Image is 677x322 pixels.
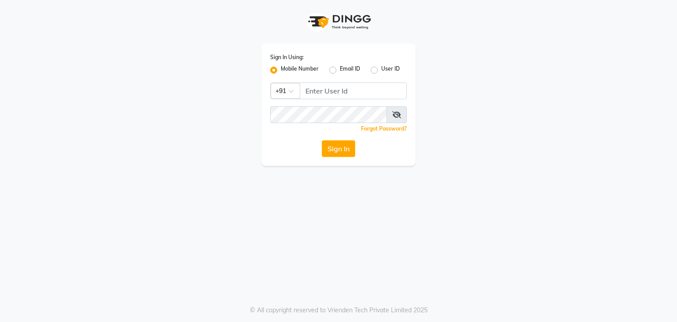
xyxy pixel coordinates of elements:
[270,53,304,61] label: Sign In Using:
[281,65,319,75] label: Mobile Number
[270,106,387,123] input: Username
[381,65,400,75] label: User ID
[303,9,374,35] img: logo1.svg
[361,125,407,132] a: Forgot Password?
[300,82,407,99] input: Username
[322,140,355,157] button: Sign In
[340,65,360,75] label: Email ID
